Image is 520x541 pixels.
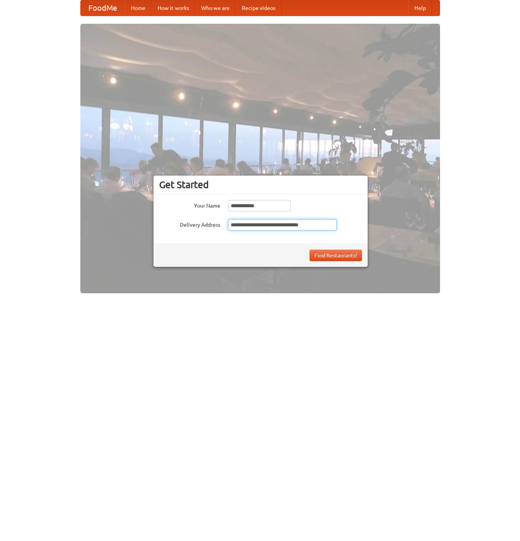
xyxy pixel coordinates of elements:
label: Delivery Address [159,219,220,229]
a: Home [125,0,152,16]
a: Recipe videos [236,0,282,16]
button: Find Restaurants! [310,250,362,261]
a: FoodMe [81,0,125,16]
a: Help [408,0,432,16]
label: Your Name [159,200,220,210]
a: Who we are [195,0,236,16]
a: How it works [152,0,195,16]
h3: Get Started [159,179,362,190]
